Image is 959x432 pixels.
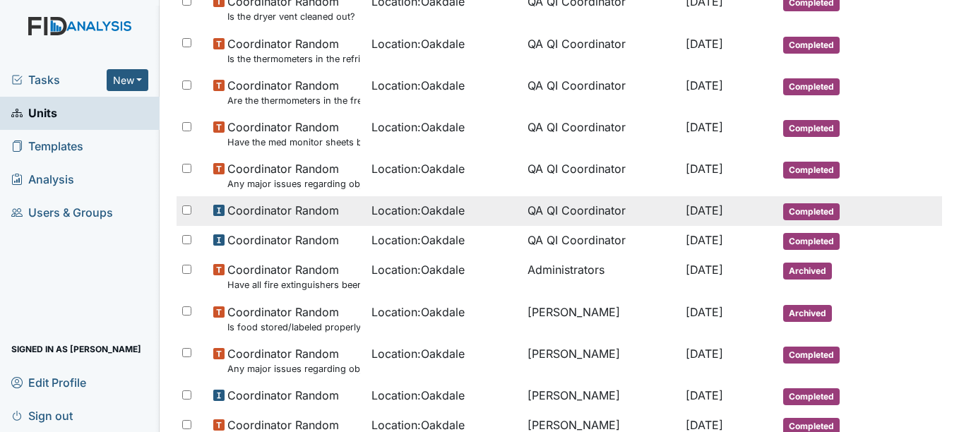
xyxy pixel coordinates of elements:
[783,305,832,322] span: Archived
[371,119,465,136] span: Location : Oakdale
[686,233,723,247] span: [DATE]
[227,202,339,219] span: Coordinator Random
[783,78,840,95] span: Completed
[783,347,840,364] span: Completed
[686,78,723,92] span: [DATE]
[227,387,339,404] span: Coordinator Random
[11,202,113,224] span: Users & Groups
[783,263,832,280] span: Archived
[227,119,360,149] span: Coordinator Random Have the med monitor sheets been filled out?
[227,160,360,191] span: Coordinator Random Any major issues regarding objective training that should be addressed? (multi...
[522,256,680,297] td: Administrators
[522,226,680,256] td: QA QI Coordinator
[686,388,723,402] span: [DATE]
[227,35,360,66] span: Coordinator Random Is the thermometers in the refrigerator reading between 34 degrees and 40 degr...
[686,305,723,319] span: [DATE]
[227,362,360,376] small: Any major issues regarding objective training that should be addressed? (multiple missed, correct...
[11,169,74,191] span: Analysis
[371,35,465,52] span: Location : Oakdale
[686,347,723,361] span: [DATE]
[227,232,339,248] span: Coordinator Random
[783,162,840,179] span: Completed
[522,340,680,381] td: [PERSON_NAME]
[227,136,360,149] small: Have the med monitor sheets been filled out?
[227,94,360,107] small: Are the thermometers in the freezer reading between 0 degrees and 10 degrees?
[371,202,465,219] span: Location : Oakdale
[227,261,360,292] span: Coordinator Random Have all fire extinguishers been inspected?
[11,102,57,124] span: Units
[686,37,723,51] span: [DATE]
[371,387,465,404] span: Location : Oakdale
[371,77,465,94] span: Location : Oakdale
[371,261,465,278] span: Location : Oakdale
[522,155,680,196] td: QA QI Coordinator
[686,203,723,217] span: [DATE]
[522,30,680,71] td: QA QI Coordinator
[11,71,107,88] a: Tasks
[227,304,360,334] span: Coordinator Random Is food stored/labeled properly?
[686,263,723,277] span: [DATE]
[522,113,680,155] td: QA QI Coordinator
[107,69,149,91] button: New
[11,371,86,393] span: Edit Profile
[783,37,840,54] span: Completed
[371,304,465,320] span: Location : Oakdale
[227,10,355,23] small: Is the dryer vent cleaned out?
[227,320,360,334] small: Is food stored/labeled properly?
[11,404,73,426] span: Sign out
[686,162,723,176] span: [DATE]
[522,196,680,226] td: QA QI Coordinator
[686,418,723,432] span: [DATE]
[783,388,840,405] span: Completed
[371,232,465,248] span: Location : Oakdale
[783,233,840,250] span: Completed
[227,77,360,107] span: Coordinator Random Are the thermometers in the freezer reading between 0 degrees and 10 degrees?
[522,298,680,340] td: [PERSON_NAME]
[227,52,360,66] small: Is the thermometers in the refrigerator reading between 34 degrees and 40 degrees?
[522,71,680,113] td: QA QI Coordinator
[686,120,723,134] span: [DATE]
[371,160,465,177] span: Location : Oakdale
[227,345,360,376] span: Coordinator Random Any major issues regarding objective training that should be addressed? (multi...
[371,345,465,362] span: Location : Oakdale
[783,203,840,220] span: Completed
[11,136,83,157] span: Templates
[227,177,360,191] small: Any major issues regarding objective training that should be addressed? (multiple missed, correct...
[227,278,360,292] small: Have all fire extinguishers been inspected?
[783,120,840,137] span: Completed
[522,381,680,411] td: [PERSON_NAME]
[11,338,141,360] span: Signed in as [PERSON_NAME]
